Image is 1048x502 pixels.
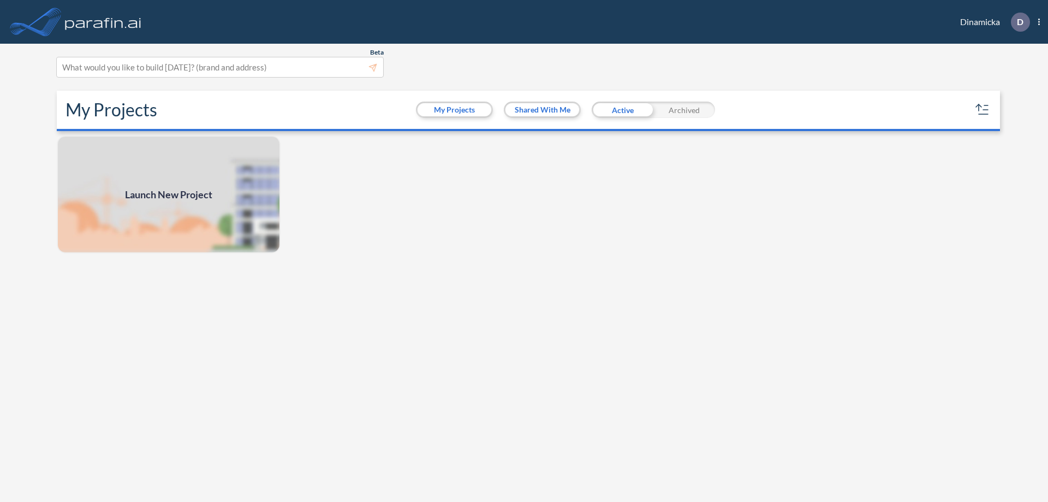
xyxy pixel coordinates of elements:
[505,103,579,116] button: Shared With Me
[125,187,212,202] span: Launch New Project
[63,11,144,33] img: logo
[974,101,991,119] button: sort
[418,103,491,116] button: My Projects
[592,102,653,118] div: Active
[370,48,384,57] span: Beta
[57,135,281,253] a: Launch New Project
[653,102,715,118] div: Archived
[57,135,281,253] img: add
[65,99,157,120] h2: My Projects
[1017,17,1023,27] p: D
[944,13,1040,32] div: Dinamicka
